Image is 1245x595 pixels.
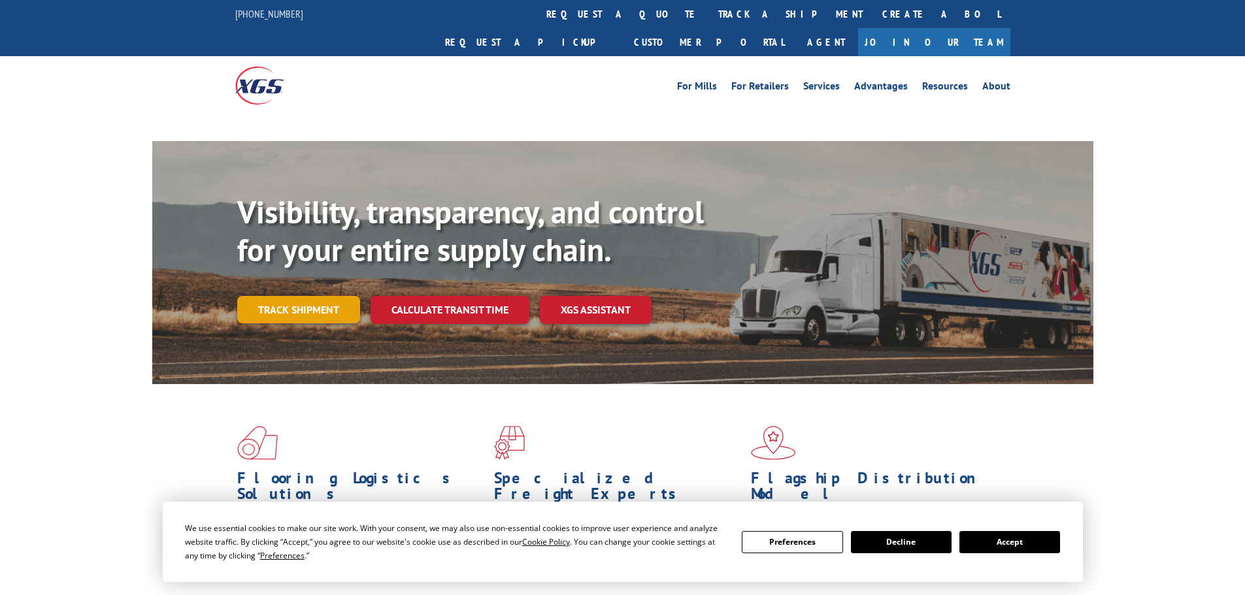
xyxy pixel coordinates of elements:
[731,81,789,95] a: For Retailers
[794,28,858,56] a: Agent
[851,531,952,553] button: Decline
[959,531,1060,553] button: Accept
[435,28,624,56] a: Request a pickup
[982,81,1010,95] a: About
[237,191,704,270] b: Visibility, transparency, and control for your entire supply chain.
[260,550,305,561] span: Preferences
[854,81,908,95] a: Advantages
[494,426,525,460] img: xgs-icon-focused-on-flooring-red
[751,426,796,460] img: xgs-icon-flagship-distribution-model-red
[185,521,726,562] div: We use essential cookies to make our site work. With your consent, we may also use non-essential ...
[522,536,570,547] span: Cookie Policy
[858,28,1010,56] a: Join Our Team
[237,296,360,323] a: Track shipment
[237,426,278,460] img: xgs-icon-total-supply-chain-intelligence-red
[371,296,529,324] a: Calculate transit time
[624,28,794,56] a: Customer Portal
[922,81,968,95] a: Resources
[237,470,484,508] h1: Flooring Logistics Solutions
[494,470,741,508] h1: Specialized Freight Experts
[163,502,1083,582] div: Cookie Consent Prompt
[677,81,717,95] a: For Mills
[235,7,303,20] a: [PHONE_NUMBER]
[803,81,840,95] a: Services
[742,531,842,553] button: Preferences
[751,470,998,508] h1: Flagship Distribution Model
[540,296,652,324] a: XGS ASSISTANT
